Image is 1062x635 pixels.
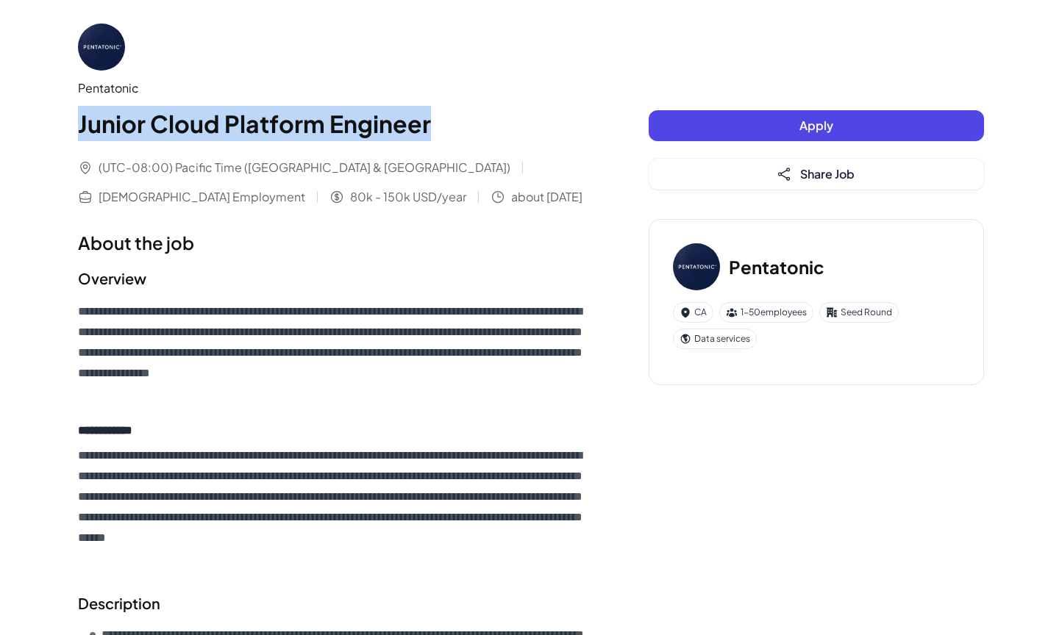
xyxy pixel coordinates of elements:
[649,159,984,190] button: Share Job
[99,188,305,206] span: [DEMOGRAPHIC_DATA] Employment
[729,254,824,280] h3: Pentatonic
[78,79,590,97] div: Pentatonic
[673,243,720,290] img: Pe
[511,188,582,206] span: about [DATE]
[78,268,590,290] h2: Overview
[719,302,813,323] div: 1-50 employees
[350,188,466,206] span: 80k - 150k USD/year
[673,329,757,349] div: Data services
[78,229,590,256] h1: About the job
[99,159,510,176] span: (UTC-08:00) Pacific Time ([GEOGRAPHIC_DATA] & [GEOGRAPHIC_DATA])
[799,118,833,133] span: Apply
[78,592,590,614] h2: Description
[78,106,590,141] h1: Junior Cloud Platform Engineer
[649,110,984,141] button: Apply
[800,166,855,182] span: Share Job
[78,24,125,71] img: Pe
[819,302,899,323] div: Seed Round
[673,302,713,323] div: CA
